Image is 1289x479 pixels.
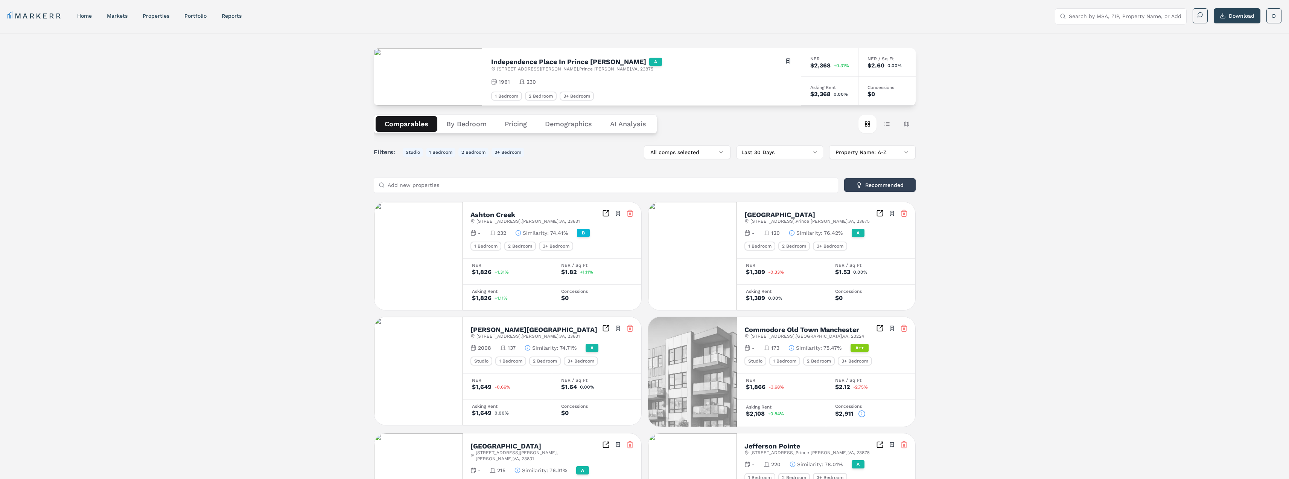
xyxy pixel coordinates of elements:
button: Recommended [844,178,916,192]
div: $1,826 [472,269,492,275]
div: Asking Rent [746,405,817,409]
a: Inspect Comparables [602,210,610,217]
div: $0 [867,91,875,97]
button: Demographics [536,116,601,132]
div: 1 Bedroom [495,357,526,366]
div: $2.60 [867,63,884,69]
a: Inspect Comparables [602,324,610,332]
div: NER [746,263,817,268]
h2: [PERSON_NAME][GEOGRAPHIC_DATA] [470,326,597,333]
button: By Bedroom [437,116,496,132]
span: - [752,461,755,468]
div: 2 Bedroom [529,357,561,366]
span: 0.00% [887,63,902,68]
div: B [577,229,590,237]
div: $1,826 [472,295,492,301]
div: NER [810,57,849,61]
span: 137 [508,344,516,352]
span: Similarity : [797,461,823,468]
a: reports [222,13,242,19]
span: Similarity : [796,229,822,237]
span: - [752,229,755,237]
div: 1 Bedroom [744,242,775,251]
div: A++ [851,344,869,352]
button: 3+ Bedroom [492,148,524,157]
span: - [478,229,481,237]
span: [STREET_ADDRESS][PERSON_NAME] , Prince [PERSON_NAME] , VA , 23875 [497,66,653,72]
span: +1.31% [495,270,509,274]
div: 1 Bedroom [470,242,501,251]
button: Property Name: A-Z [829,145,916,159]
span: 74.71% [560,344,577,352]
input: Search by MSA, ZIP, Property Name, or Address [1069,9,1182,24]
div: 2 Bedroom [525,92,557,101]
div: Asking Rent [472,289,543,294]
span: Similarity : [523,229,549,237]
span: Similarity : [532,344,558,352]
div: $2.12 [835,384,850,390]
span: 173 [771,344,779,352]
button: 2 Bedroom [458,148,489,157]
a: MARKERR [8,11,62,21]
span: 78.01% [825,461,843,468]
div: 1 Bedroom [491,92,522,101]
a: Inspect Comparables [876,210,884,217]
div: A [586,344,598,352]
div: $0 [561,410,569,416]
div: NER / Sq Ft [835,378,906,383]
div: 3+ Bedroom [813,242,847,251]
h2: Jefferson Pointe [744,443,800,450]
span: -0.33% [768,270,784,274]
div: 3+ Bedroom [838,357,872,366]
div: $1,649 [472,410,492,416]
div: $2,368 [810,91,831,97]
span: 75.47% [823,344,842,352]
button: Download [1214,8,1260,23]
span: +0.31% [834,63,849,68]
div: NER / Sq Ft [561,263,632,268]
a: Inspect Comparables [876,441,884,448]
button: All comps selected [644,145,730,159]
a: Inspect Comparables [602,441,610,448]
div: 3+ Bedroom [539,242,573,251]
span: [STREET_ADDRESS] , [PERSON_NAME] , VA , 23831 [476,218,580,224]
div: A [649,58,662,66]
a: Portfolio [184,13,207,19]
div: NER [746,378,817,383]
h2: [GEOGRAPHIC_DATA] [744,211,815,218]
span: D [1272,12,1276,20]
div: Asking Rent [472,404,543,409]
span: 0.00% [580,385,594,389]
span: +0.84% [768,412,784,416]
span: 0.00% [768,296,782,300]
div: NER [472,263,543,268]
button: AI Analysis [601,116,655,132]
span: [STREET_ADDRESS][PERSON_NAME] , [PERSON_NAME] , VA , 23831 [476,450,602,462]
span: -2.75% [853,385,868,389]
div: 3+ Bedroom [564,357,598,366]
div: $0 [835,295,843,301]
span: +1.11% [580,270,593,274]
div: $1,866 [746,384,765,390]
div: 2 Bedroom [504,242,536,251]
div: 2 Bedroom [803,357,835,366]
div: A [576,466,589,474]
a: home [77,13,92,19]
a: properties [143,13,169,19]
div: $1,389 [746,295,765,301]
a: markets [107,13,128,19]
span: 215 [497,467,505,474]
span: -3.68% [769,385,784,389]
div: NER / Sq Ft [835,263,906,268]
div: A [852,460,864,468]
div: NER [472,378,543,383]
span: [STREET_ADDRESS] , [GEOGRAPHIC_DATA] , VA , 23224 [750,333,864,339]
div: Concessions [561,404,632,409]
div: NER / Sq Ft [867,57,907,61]
span: 76.42% [824,229,843,237]
div: Studio [744,357,766,366]
span: 0.00% [495,411,509,415]
h2: Ashton Creek [470,211,515,218]
span: -0.66% [495,385,510,389]
div: Concessions [835,404,906,409]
